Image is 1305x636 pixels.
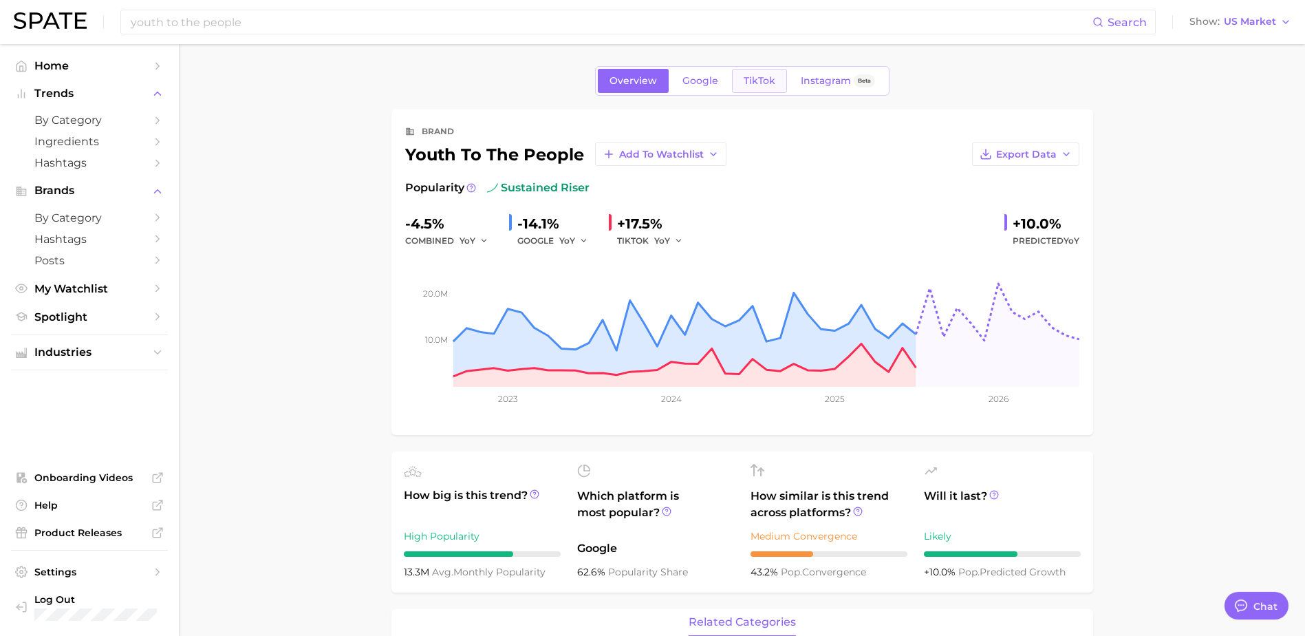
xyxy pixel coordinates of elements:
a: Onboarding Videos [11,467,168,488]
div: brand [422,123,454,140]
img: sustained riser [487,182,498,193]
tspan: 2025 [825,394,845,404]
span: Onboarding Videos [34,471,144,484]
div: High Popularity [404,528,561,544]
span: convergence [781,566,866,578]
button: YoY [654,233,684,249]
a: Google [671,69,730,93]
div: Likely [924,528,1081,544]
span: Instagram [801,75,851,87]
button: Export Data [972,142,1079,166]
div: GOOGLE [517,233,598,249]
abbr: popularity index [958,566,980,578]
div: 4 / 10 [751,551,907,557]
span: Spotlight [34,310,144,324]
a: My Watchlist [11,278,168,299]
button: Brands [11,180,168,201]
span: Product Releases [34,527,144,539]
span: Home [34,59,144,72]
span: 62.6% [577,566,608,578]
a: Product Releases [11,522,168,543]
div: 7 / 10 [404,551,561,557]
span: Settings [34,566,144,578]
a: Hashtags [11,152,168,173]
span: by Category [34,211,144,224]
span: 13.3m [404,566,432,578]
span: My Watchlist [34,282,144,295]
a: Log out. Currently logged in with e-mail kimberley2.gravenor@loreal.com. [11,589,168,625]
a: Ingredients [11,131,168,152]
a: Settings [11,562,168,582]
a: Hashtags [11,229,168,250]
div: +10.0% [1013,213,1079,235]
a: Help [11,495,168,516]
span: US Market [1224,18,1276,25]
a: Posts [11,250,168,271]
a: by Category [11,109,168,131]
span: popularity share [608,566,688,578]
button: Trends [11,83,168,104]
div: youth to the people [405,142,726,166]
a: TikTok [732,69,787,93]
span: Will it last? [924,488,1081,521]
input: Search here for a brand, industry, or ingredient [129,10,1092,34]
span: Trends [34,87,144,100]
button: YoY [460,233,489,249]
span: YoY [654,235,670,246]
span: Show [1189,18,1220,25]
span: YoY [460,235,475,246]
span: Google [682,75,718,87]
img: SPATE [14,12,87,29]
div: +17.5% [617,213,693,235]
span: Export Data [996,149,1057,160]
a: InstagramBeta [789,69,887,93]
span: How similar is this trend across platforms? [751,488,907,521]
span: How big is this trend? [404,487,561,521]
span: Hashtags [34,233,144,246]
button: ShowUS Market [1186,13,1295,31]
button: Industries [11,342,168,363]
span: Brands [34,184,144,197]
div: -4.5% [405,213,498,235]
div: -14.1% [517,213,598,235]
div: combined [405,233,498,249]
span: predicted growth [958,566,1066,578]
span: related categories [689,616,796,628]
span: Popularity [405,180,464,196]
abbr: average [432,566,453,578]
span: Hashtags [34,156,144,169]
span: by Category [34,114,144,127]
span: 43.2% [751,566,781,578]
span: Google [577,540,734,557]
tspan: 2023 [497,394,517,404]
span: YoY [1064,235,1079,246]
button: YoY [559,233,589,249]
div: Medium Convergence [751,528,907,544]
span: Ingredients [34,135,144,148]
span: +10.0% [924,566,958,578]
abbr: popularity index [781,566,802,578]
div: TIKTOK [617,233,693,249]
span: Posts [34,254,144,267]
span: Search [1108,16,1147,29]
a: by Category [11,207,168,229]
span: TikTok [744,75,775,87]
span: Overview [610,75,657,87]
button: Add to Watchlist [595,142,726,166]
span: Log Out [34,593,193,606]
span: YoY [559,235,575,246]
a: Spotlight [11,306,168,328]
span: Beta [858,75,871,87]
a: Overview [598,69,669,93]
span: Industries [34,346,144,359]
span: Which platform is most popular? [577,488,734,533]
span: sustained riser [487,180,590,196]
span: Predicted [1013,233,1079,249]
span: monthly popularity [432,566,546,578]
span: Help [34,499,144,511]
span: Add to Watchlist [619,149,704,160]
div: 6 / 10 [924,551,1081,557]
tspan: 2024 [660,394,681,404]
tspan: 2026 [988,394,1008,404]
a: Home [11,55,168,76]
